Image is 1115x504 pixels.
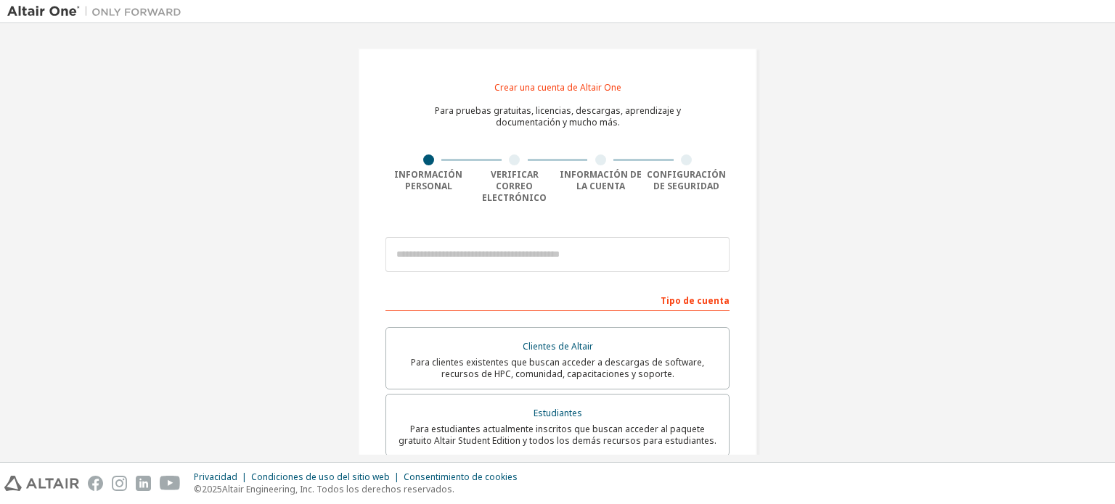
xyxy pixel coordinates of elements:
[435,104,681,117] font: Para pruebas gratuitas, licencias, descargas, aprendizaje y
[534,407,582,419] font: Estudiantes
[494,81,621,94] font: Crear una cuenta de Altair One
[523,340,593,352] font: Clientes de Altair
[404,471,518,483] font: Consentimiento de cookies
[560,168,642,192] font: Información de la cuenta
[399,423,716,447] font: Para estudiantes actualmente inscritos que buscan acceder al paquete gratuito Altair Student Edit...
[194,483,202,495] font: ©
[136,476,151,491] img: linkedin.svg
[222,483,454,495] font: Altair Engineering, Inc. Todos los derechos reservados.
[394,168,462,192] font: Información personal
[112,476,127,491] img: instagram.svg
[496,116,620,128] font: documentación y mucho más.
[160,476,181,491] img: youtube.svg
[482,168,547,204] font: Verificar correo electrónico
[88,476,103,491] img: facebook.svg
[251,471,390,483] font: Condiciones de uso del sitio web
[202,483,222,495] font: 2025
[194,471,237,483] font: Privacidad
[647,168,726,192] font: Configuración de seguridad
[7,4,189,19] img: Altair Uno
[411,356,704,380] font: Para clientes existentes que buscan acceder a descargas de software, recursos de HPC, comunidad, ...
[4,476,79,491] img: altair_logo.svg
[661,294,730,307] font: Tipo de cuenta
